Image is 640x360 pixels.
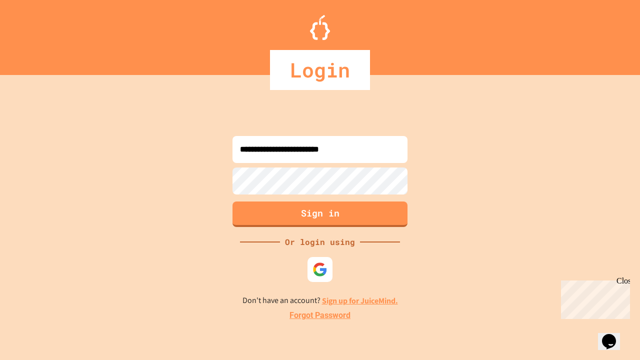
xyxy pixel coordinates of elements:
iframe: chat widget [557,276,630,319]
iframe: chat widget [598,320,630,350]
div: Login [270,50,370,90]
p: Don't have an account? [242,294,398,307]
div: Chat with us now!Close [4,4,69,63]
img: Logo.svg [310,15,330,40]
div: Or login using [280,236,360,248]
button: Sign in [232,201,407,227]
a: Forgot Password [289,309,350,321]
a: Sign up for JuiceMind. [322,295,398,306]
img: google-icon.svg [312,262,327,277]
